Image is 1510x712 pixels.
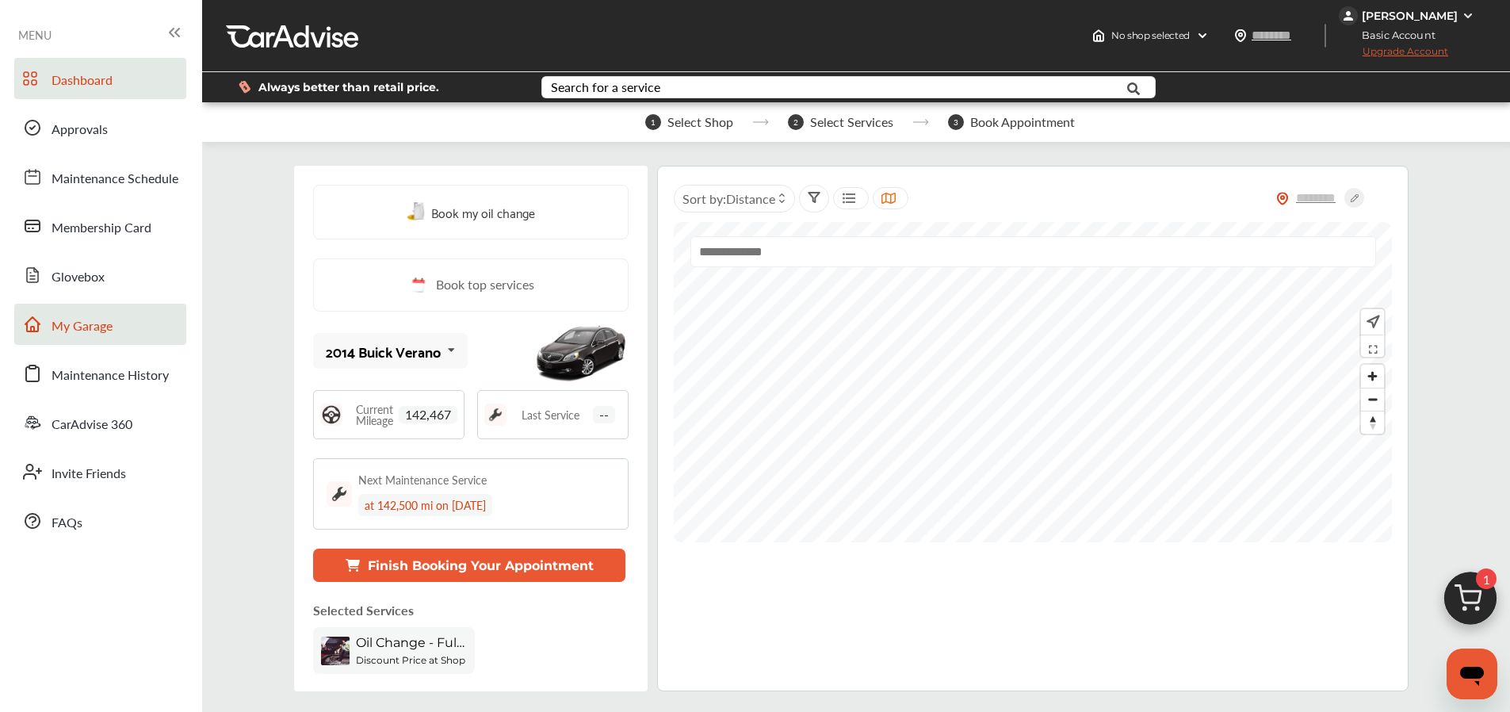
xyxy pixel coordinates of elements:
[52,513,82,534] span: FAQs
[593,406,615,423] span: --
[1325,24,1326,48] img: header-divider.bc55588e.svg
[1361,388,1384,411] button: Zoom out
[14,58,186,99] a: Dashboard
[52,464,126,484] span: Invite Friends
[52,267,105,288] span: Glovebox
[810,115,893,129] span: Select Services
[970,115,1075,129] span: Book Appointment
[645,114,661,130] span: 1
[1111,29,1190,42] span: No shop selected
[14,402,186,443] a: CarAdvise 360
[1339,6,1358,25] img: jVpblrzwTbfkPYzPPzSLxeg0AAAAASUVORK5CYII=
[1361,365,1384,388] button: Zoom in
[551,81,660,94] div: Search for a service
[1196,29,1209,42] img: header-down-arrow.9dd2ce7d.svg
[356,635,467,650] span: Oil Change - Full-synthetic
[1339,45,1448,65] span: Upgrade Account
[52,71,113,91] span: Dashboard
[948,114,964,130] span: 3
[321,637,350,665] img: oil-change-thumb.jpg
[1462,10,1474,22] img: WGsFRI8htEPBVLJbROoPRyZpYNWhNONpIPPETTm6eUC0GeLEiAAAAAElFTkSuQmCC
[52,120,108,140] span: Approvals
[788,114,804,130] span: 2
[407,202,427,222] img: oil-change.e5047c97.svg
[522,409,579,420] span: Last Service
[14,156,186,197] a: Maintenance Schedule
[327,481,352,507] img: maintenance_logo
[484,404,507,426] img: maintenance_logo
[358,472,487,488] div: Next Maintenance Service
[313,258,629,312] a: Book top services
[14,255,186,296] a: Glovebox
[14,500,186,542] a: FAQs
[52,366,169,386] span: Maintenance History
[436,275,534,295] span: Book top services
[1234,29,1247,42] img: location_vector.a44bc228.svg
[52,218,151,239] span: Membership Card
[14,205,186,247] a: Membership Card
[258,82,439,93] span: Always better than retail price.
[358,494,492,516] div: at 142,500 mi on [DATE]
[726,189,775,208] span: Distance
[674,222,1392,542] canvas: Map
[1432,565,1508,641] img: cart_icon.3d0951e8.svg
[912,119,929,125] img: stepper-arrow.e24c07c6.svg
[399,406,457,423] span: 142,467
[350,404,399,426] span: Current Mileage
[1276,192,1289,205] img: location_vector_orange.38f05af8.svg
[1447,649,1497,699] iframe: Button to launch messaging window
[752,119,769,125] img: stepper-arrow.e24c07c6.svg
[667,115,733,129] span: Select Shop
[326,343,441,359] div: 2014 Buick Verano
[320,404,342,426] img: steering_logo
[1340,27,1447,44] span: Basic Account
[533,316,629,387] img: mobile_9117_st0640_046.jpg
[313,601,414,619] p: Selected Services
[14,353,186,394] a: Maintenance History
[52,169,178,189] span: Maintenance Schedule
[407,201,535,223] a: Book my oil change
[1363,313,1380,331] img: recenter.ce011a49.svg
[1362,9,1458,23] div: [PERSON_NAME]
[52,415,132,435] span: CarAdvise 360
[14,107,186,148] a: Approvals
[1092,29,1105,42] img: header-home-logo.8d720a4f.svg
[14,451,186,492] a: Invite Friends
[18,29,52,41] span: MENU
[407,275,428,295] img: cal_icon.0803b883.svg
[682,189,775,208] span: Sort by :
[239,80,250,94] img: dollor_label_vector.a70140d1.svg
[313,549,625,582] button: Finish Booking Your Appointment
[52,316,113,337] span: My Garage
[1476,568,1497,589] span: 1
[14,304,186,345] a: My Garage
[356,654,465,666] b: Discount Price at Shop
[431,201,535,223] span: Book my oil change
[1361,411,1384,434] button: Reset bearing to north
